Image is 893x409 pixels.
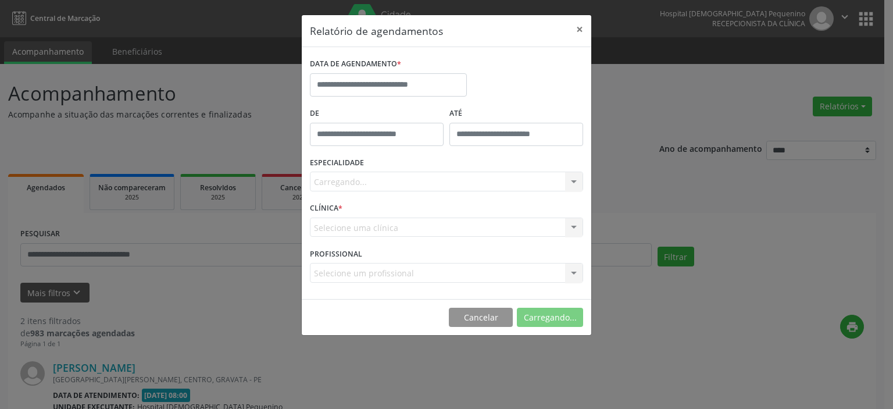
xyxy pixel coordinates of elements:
label: De [310,105,444,123]
h5: Relatório de agendamentos [310,23,443,38]
label: DATA DE AGENDAMENTO [310,55,401,73]
label: ESPECIALIDADE [310,154,364,172]
label: ATÉ [449,105,583,123]
label: PROFISSIONAL [310,245,362,263]
button: Close [568,15,591,44]
button: Cancelar [449,308,513,328]
label: CLÍNICA [310,200,342,218]
button: Carregando... [517,308,583,328]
